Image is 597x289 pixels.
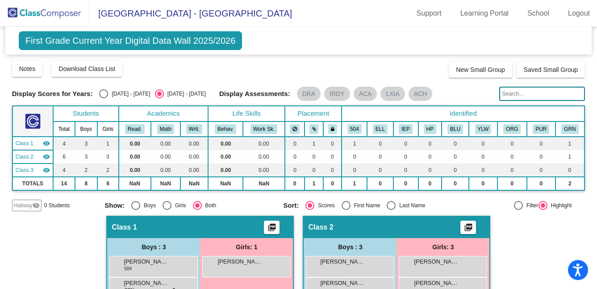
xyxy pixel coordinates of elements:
[520,6,556,21] a: School
[124,257,168,266] span: [PERSON_NAME]
[324,87,350,101] mat-chip: IRDY
[409,6,449,21] a: Support
[442,121,469,137] th: Blue Team
[285,121,305,137] th: Keep away students
[75,121,97,137] th: Boys
[527,137,555,150] td: 0
[53,150,75,163] td: 6
[208,177,243,190] td: NaN
[285,177,305,190] td: 0
[243,137,285,150] td: 0.00
[157,124,174,134] button: Math
[414,279,459,288] span: [PERSON_NAME]
[561,124,578,134] button: GRN
[51,61,122,77] button: Download Class List
[393,137,418,150] td: 0
[97,150,119,163] td: 3
[555,163,585,177] td: 0
[524,66,578,73] span: Saved Small Group
[342,163,367,177] td: 0
[497,163,527,177] td: 0
[180,177,209,190] td: NaN
[108,90,150,98] div: [DATE] - [DATE]
[523,201,539,209] div: Filter
[547,201,572,209] div: Highlight
[219,90,290,98] span: Display Assessments:
[75,177,97,190] td: 8
[151,177,180,190] td: NaN
[342,137,367,150] td: 1
[285,163,305,177] td: 0
[16,139,33,147] span: Class 1
[180,150,209,163] td: 0.00
[112,223,137,232] span: Class 1
[283,201,455,210] mat-radio-group: Select an option
[180,163,209,177] td: 0.00
[418,121,442,137] th: Health Plan
[342,106,584,121] th: Identified
[119,150,151,163] td: 0.00
[267,223,277,235] mat-icon: picture_as_pdf
[140,201,156,209] div: Boys
[409,87,433,101] mat-chip: ACH
[215,124,236,134] button: Behav.
[442,137,469,150] td: 0
[243,163,285,177] td: 0.00
[13,163,53,177] td: No teacher -
[497,137,527,150] td: 0
[53,121,75,137] th: Total
[397,238,489,256] div: Girls: 3
[119,137,151,150] td: 0.00
[43,153,50,160] mat-icon: visibility
[503,124,521,134] button: ORG
[527,177,555,190] td: 0
[151,137,180,150] td: 0.00
[75,150,97,163] td: 3
[125,124,145,134] button: Read.
[469,163,497,177] td: 0
[367,177,393,190] td: 0
[243,177,285,190] td: NaN
[305,137,323,150] td: 1
[527,150,555,163] td: 0
[164,90,206,98] div: [DATE] - [DATE]
[200,238,293,256] div: Girls: 1
[527,121,555,137] th: Purple Team
[393,150,418,163] td: 0
[323,121,342,137] th: Keep with teacher
[13,137,53,150] td: No teacher - No Class Name
[323,137,342,150] td: 0
[89,6,292,21] span: [GEOGRAPHIC_DATA] - [GEOGRAPHIC_DATA]
[264,221,280,234] button: Print Students Details
[320,279,365,288] span: [PERSON_NAME]
[323,177,342,190] td: 0
[12,61,43,77] button: Notes
[250,124,277,134] button: Work Sk.
[442,150,469,163] td: 0
[283,201,299,209] span: Sort:
[104,201,125,209] span: Show:
[399,124,413,134] button: IEP
[393,163,418,177] td: 0
[33,202,40,209] mat-icon: visibility_off
[308,223,333,232] span: Class 2
[469,137,497,150] td: 0
[305,121,323,137] th: Keep with students
[180,137,209,150] td: 0.00
[517,62,585,78] button: Saved Small Group
[418,137,442,150] td: 0
[351,201,380,209] div: First Name
[497,150,527,163] td: 0
[19,65,36,72] span: Notes
[533,124,549,134] button: PUR
[243,150,285,163] td: 0.00
[285,137,305,150] td: 0
[342,177,367,190] td: 1
[442,177,469,190] td: 0
[124,279,168,288] span: [PERSON_NAME]
[367,121,393,137] th: English Language Learner
[305,163,323,177] td: 0
[285,106,342,121] th: Placement
[104,201,276,210] mat-radio-group: Select an option
[43,167,50,174] mat-icon: visibility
